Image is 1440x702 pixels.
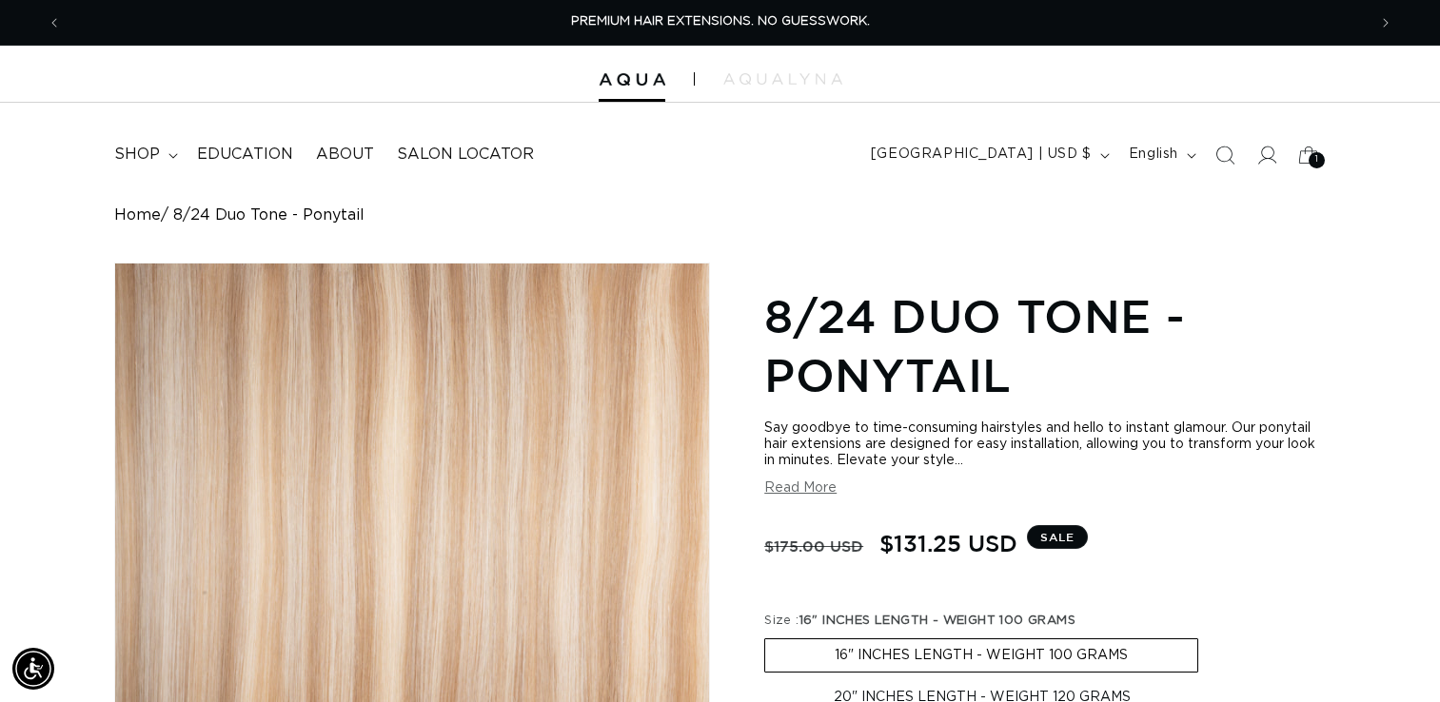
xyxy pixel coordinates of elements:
[1365,5,1407,41] button: Next announcement
[12,648,54,690] div: Accessibility Menu
[305,133,385,176] a: About
[1204,134,1246,176] summary: Search
[103,133,186,176] summary: shop
[859,137,1117,173] button: [GEOGRAPHIC_DATA] | USD $
[764,528,863,564] s: $175.00 USD
[764,480,837,497] button: Read More
[1345,611,1440,702] iframe: Chat Widget
[1027,525,1088,549] span: Sale
[599,73,665,87] img: Aqua Hair Extensions
[397,145,534,165] span: Salon Locator
[316,145,374,165] span: About
[197,145,293,165] span: Education
[186,133,305,176] a: Education
[33,5,75,41] button: Previous announcement
[799,614,1075,627] span: 16" INCHES LENGTH - WEIGHT 100 GRAMS
[571,15,870,28] span: PREMIUM HAIR EXTENSIONS. NO GUESSWORK.
[114,206,1326,224] nav: breadcrumbs
[385,133,545,176] a: Salon Locator
[114,145,160,165] span: shop
[1117,137,1204,173] button: English
[723,73,842,85] img: aqualyna.com
[173,206,365,224] span: 8/24 Duo Tone - Ponytail
[764,638,1198,673] label: 16" INCHES LENGTH - WEIGHT 100 GRAMS
[114,206,161,224] a: Home
[1315,152,1319,168] span: 1
[1129,145,1178,165] span: English
[871,145,1092,165] span: [GEOGRAPHIC_DATA] | USD $
[879,525,1017,561] span: $131.25 USD
[764,286,1326,405] h1: 8/24 Duo Tone - Ponytail
[764,420,1326,469] div: Say goodbye to time-consuming hairstyles and hello to instant glamour. Our ponytail hair extensio...
[764,612,1077,631] legend: Size :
